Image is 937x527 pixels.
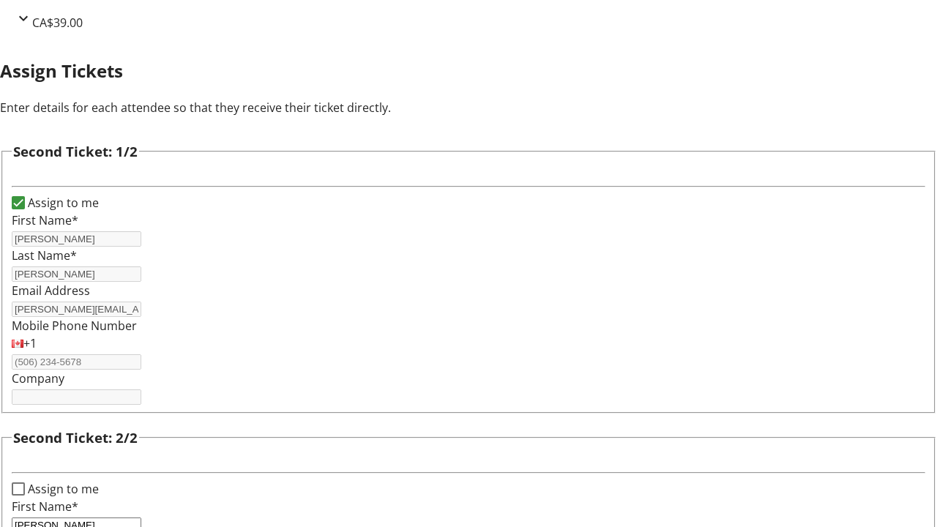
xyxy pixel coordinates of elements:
[12,370,64,386] label: Company
[12,354,141,370] input: (506) 234-5678
[12,318,137,334] label: Mobile Phone Number
[12,212,78,228] label: First Name*
[32,15,83,31] span: CA$39.00
[13,141,138,162] h3: Second Ticket: 1/2
[12,498,78,515] label: First Name*
[25,194,99,212] label: Assign to me
[25,480,99,498] label: Assign to me
[12,283,90,299] label: Email Address
[13,427,138,448] h3: Second Ticket: 2/2
[12,247,77,263] label: Last Name*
